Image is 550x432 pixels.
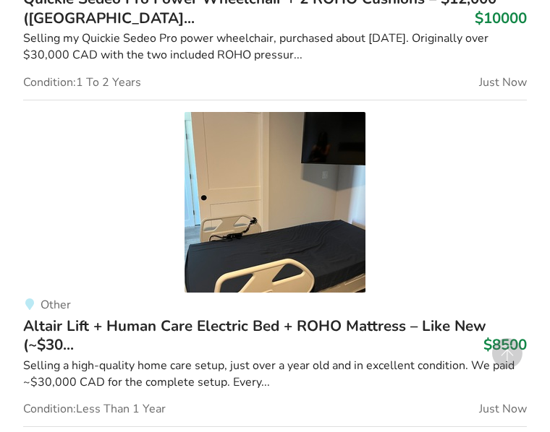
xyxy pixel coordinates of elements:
div: Selling my Quickie Sedeo Pro power wheelchair, purchased about [DATE]. Originally over $30,000 CA... [23,30,527,64]
a: bedroom equipment-altair lift + human care electric bed + roho mattress – like new (~$30k paid) –... [23,100,527,427]
span: Just Now [479,403,527,415]
span: Altair Lift + Human Care Electric Bed + ROHO Mattress – Like New (~$30... [23,316,486,355]
span: Condition: 1 To 2 Years [23,77,141,88]
span: Other [41,297,71,313]
h3: $8500 [483,335,527,354]
h3: $10000 [475,9,527,27]
span: Condition: Less Than 1 Year [23,403,166,415]
span: Just Now [479,77,527,88]
div: Selling a high-quality home care setup, just over a year old and in excellent condition. We paid ... [23,358,527,391]
img: bedroom equipment-altair lift + human care electric bed + roho mattress – like new (~$30k paid) –... [185,112,365,293]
